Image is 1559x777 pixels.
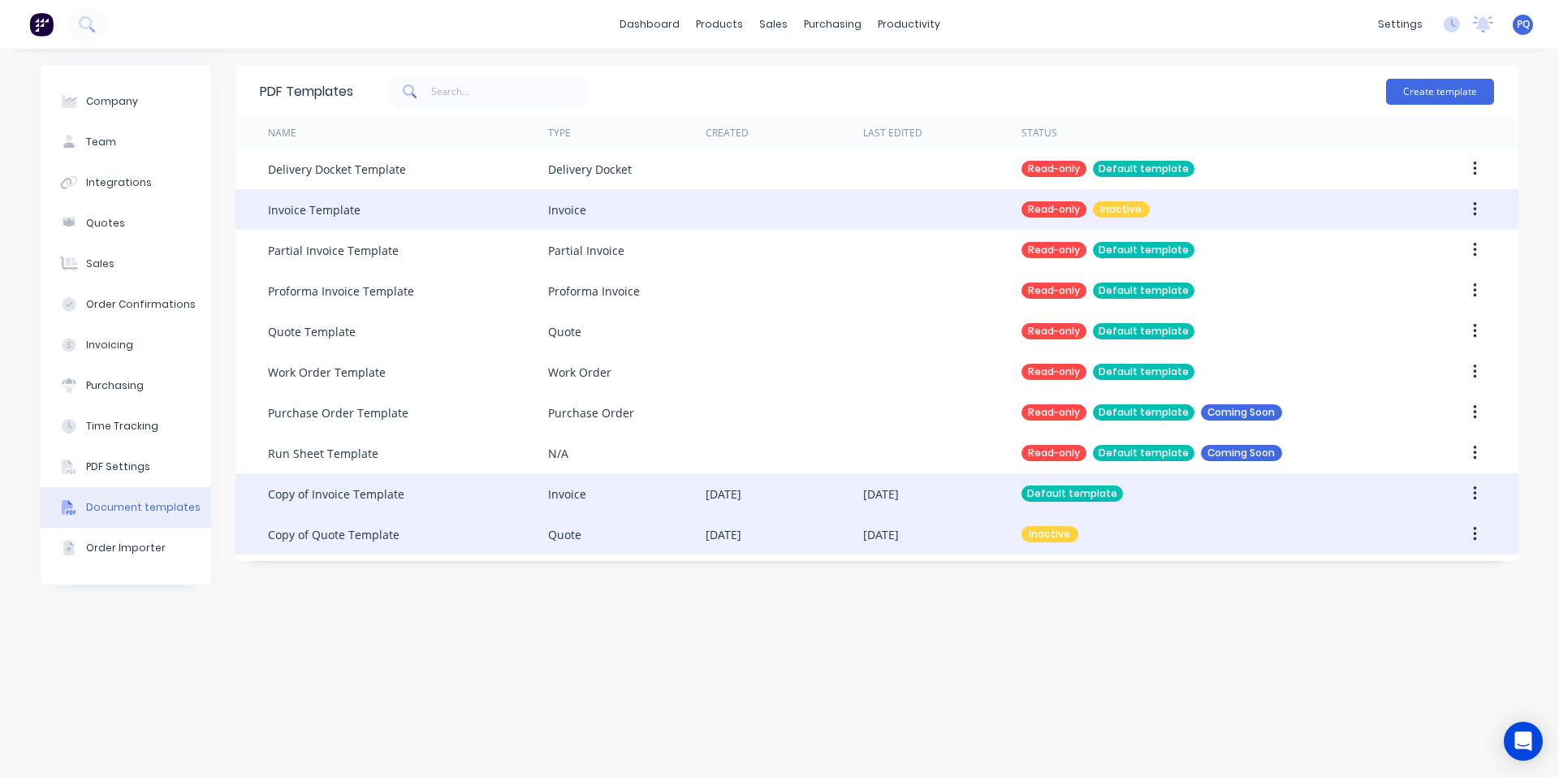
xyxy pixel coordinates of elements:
div: Default template [1021,486,1123,502]
div: [DATE] [706,486,741,503]
div: Read-only [1021,242,1086,258]
div: Default template [1093,161,1194,177]
div: Quote [548,526,581,543]
div: Last Edited [863,126,922,140]
div: N/A [548,445,568,462]
div: Proforma Invoice [548,283,640,300]
div: Type [548,126,571,140]
div: Sales [86,257,114,271]
div: Read-only [1021,404,1086,421]
div: Copy of Quote Template [268,526,399,543]
div: sales [751,12,796,37]
div: Delivery Docket Template [268,161,406,178]
button: Team [41,122,211,162]
div: Run Sheet Template [268,445,378,462]
div: Default template [1093,283,1194,299]
div: Purchase Order [548,404,634,421]
div: Company [86,94,138,109]
button: Invoicing [41,325,211,365]
button: Quotes [41,203,211,244]
div: Integrations [86,175,152,190]
div: Status [1021,126,1057,140]
div: Copy of Invoice Template [268,486,404,503]
input: Search... [431,76,589,108]
div: [DATE] [706,526,741,543]
div: [DATE] [863,486,899,503]
div: Invoice [548,201,586,218]
div: Order Importer [86,541,166,555]
div: Team [86,135,116,149]
div: Partial Invoice [548,242,624,259]
button: Purchasing [41,365,211,406]
div: Default template [1093,364,1194,380]
button: Order Confirmations [41,284,211,325]
div: Default template [1093,445,1194,461]
div: Delivery Docket [548,161,632,178]
button: Sales [41,244,211,284]
div: Created [706,126,749,140]
div: Purchase Order Template [268,404,408,421]
button: PDF Settings [41,447,211,487]
div: Quote [548,323,581,340]
div: Invoice [548,486,586,503]
div: Document templates [86,500,201,515]
button: Create template [1386,79,1494,105]
div: Name [268,126,296,140]
div: Partial Invoice Template [268,242,399,259]
div: Default template [1093,242,1194,258]
div: purchasing [796,12,870,37]
div: Time Tracking [86,419,158,434]
div: Read-only [1021,283,1086,299]
div: Read-only [1021,323,1086,339]
button: Order Importer [41,528,211,568]
div: Open Intercom Messenger [1504,722,1543,761]
button: Document templates [41,487,211,528]
span: PQ [1517,17,1530,32]
div: Read-only [1021,201,1086,218]
div: Purchasing [86,378,144,393]
div: products [688,12,751,37]
div: Default template [1093,323,1194,339]
div: PDF Templates [260,82,353,101]
div: PDF Settings [86,460,150,474]
button: Integrations [41,162,211,203]
img: Factory [29,12,54,37]
div: productivity [870,12,948,37]
div: Read-only [1021,364,1086,380]
div: Read-only [1021,161,1086,177]
div: Work Order [548,364,611,381]
div: Invoice Template [268,201,361,218]
div: [DATE] [863,526,899,543]
div: Order Confirmations [86,297,196,312]
div: Work Order Template [268,364,386,381]
div: Coming Soon [1201,445,1282,461]
div: Read-only [1021,445,1086,461]
div: Inactive [1021,526,1078,542]
div: Invoicing [86,338,133,352]
div: Proforma Invoice Template [268,283,414,300]
button: Company [41,81,211,122]
a: dashboard [611,12,688,37]
div: Coming Soon [1201,404,1282,421]
div: Default template [1093,404,1194,421]
button: Time Tracking [41,406,211,447]
div: Inactive [1093,201,1150,218]
div: settings [1370,12,1431,37]
div: Quotes [86,216,125,231]
div: Quote Template [268,323,356,340]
